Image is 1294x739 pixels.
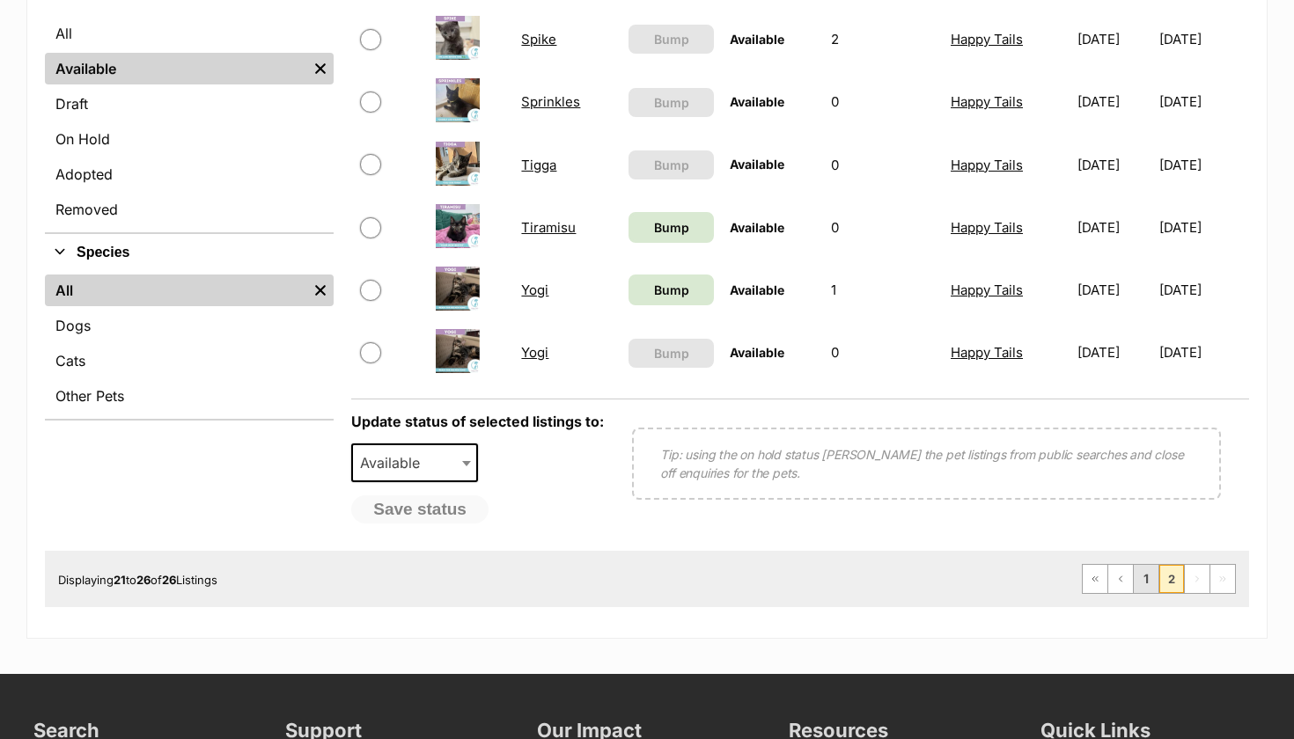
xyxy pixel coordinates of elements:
[1070,9,1158,70] td: [DATE]
[162,573,176,587] strong: 26
[45,241,334,264] button: Species
[45,14,334,232] div: Status
[824,135,942,195] td: 0
[824,197,942,258] td: 0
[629,150,714,179] button: Bump
[1134,565,1158,593] a: Page 1
[1082,564,1236,594] nav: Pagination
[1159,135,1247,195] td: [DATE]
[521,282,548,298] a: Yogi
[824,9,942,70] td: 2
[45,123,334,155] a: On Hold
[824,322,942,383] td: 0
[521,157,556,173] a: Tigga
[1159,565,1184,593] span: Page 2
[45,158,334,190] a: Adopted
[521,344,548,361] a: Yogi
[351,443,478,482] span: Available
[629,339,714,368] button: Bump
[951,219,1023,236] a: Happy Tails
[45,380,334,412] a: Other Pets
[1159,9,1247,70] td: [DATE]
[114,573,126,587] strong: 21
[951,282,1023,298] a: Happy Tails
[629,212,714,243] a: Bump
[1070,322,1158,383] td: [DATE]
[45,194,334,225] a: Removed
[353,450,437,475] span: Available
[521,219,576,236] a: Tiramisu
[730,345,784,360] span: Available
[629,88,714,117] button: Bump
[660,445,1193,482] p: Tip: using the on hold status [PERSON_NAME] the pet listings from public searches and close off e...
[45,274,307,306] a: All
[1070,135,1158,195] td: [DATE]
[521,93,580,110] a: Sprinkles
[136,573,151,587] strong: 26
[45,310,334,341] a: Dogs
[730,282,784,297] span: Available
[654,93,689,112] span: Bump
[730,157,784,172] span: Available
[654,281,689,299] span: Bump
[1159,322,1247,383] td: [DATE]
[307,274,334,306] a: Remove filter
[951,157,1023,173] a: Happy Tails
[654,156,689,174] span: Bump
[951,93,1023,110] a: Happy Tails
[1070,197,1158,258] td: [DATE]
[1108,565,1133,593] a: Previous page
[351,495,489,523] button: Save status
[45,88,334,120] a: Draft
[730,94,784,109] span: Available
[730,32,784,47] span: Available
[58,573,217,587] span: Displaying to of Listings
[45,271,334,419] div: Species
[730,220,784,235] span: Available
[1159,197,1247,258] td: [DATE]
[824,260,942,320] td: 1
[951,31,1023,48] a: Happy Tails
[351,413,604,430] label: Update status of selected listings to:
[654,218,689,237] span: Bump
[1159,260,1247,320] td: [DATE]
[1210,565,1235,593] span: Last page
[654,30,689,48] span: Bump
[1083,565,1107,593] a: First page
[1070,71,1158,132] td: [DATE]
[629,274,714,305] a: Bump
[307,53,334,84] a: Remove filter
[629,25,714,54] button: Bump
[45,18,334,49] a: All
[521,31,556,48] a: Spike
[45,53,307,84] a: Available
[1185,565,1209,593] span: Next page
[654,344,689,362] span: Bump
[45,345,334,377] a: Cats
[951,344,1023,361] a: Happy Tails
[1159,71,1247,132] td: [DATE]
[824,71,942,132] td: 0
[1070,260,1158,320] td: [DATE]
